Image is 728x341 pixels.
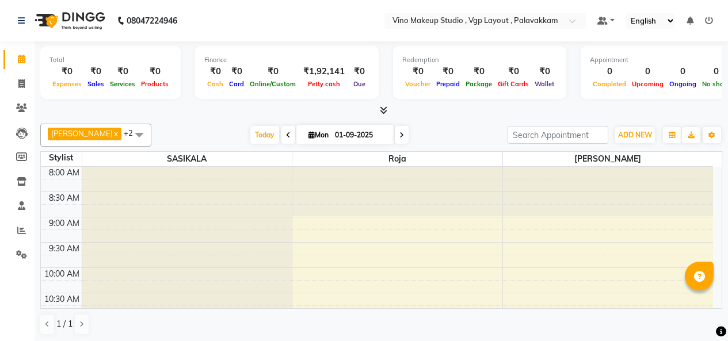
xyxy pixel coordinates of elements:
[124,128,142,137] span: +2
[292,152,502,166] span: Roja
[47,243,82,255] div: 9:30 AM
[532,80,557,88] span: Wallet
[226,65,247,78] div: ₹0
[47,217,82,229] div: 9:00 AM
[47,192,82,204] div: 8:30 AM
[305,80,343,88] span: Petty cash
[127,5,177,37] b: 08047224946
[42,268,82,280] div: 10:00 AM
[138,65,171,78] div: ₹0
[204,80,226,88] span: Cash
[402,65,433,78] div: ₹0
[250,126,279,144] span: Today
[503,152,713,166] span: [PERSON_NAME]
[331,127,389,144] input: 2025-09-01
[247,80,299,88] span: Online/Custom
[42,293,82,305] div: 10:30 AM
[495,65,532,78] div: ₹0
[666,65,699,78] div: 0
[433,80,463,88] span: Prepaid
[47,167,82,179] div: 8:00 AM
[433,65,463,78] div: ₹0
[56,318,73,330] span: 1 / 1
[680,295,716,329] iframe: chat widget
[463,65,495,78] div: ₹0
[41,152,82,164] div: Stylist
[306,131,331,139] span: Mon
[226,80,247,88] span: Card
[495,80,532,88] span: Gift Cards
[615,127,655,143] button: ADD NEW
[51,129,113,138] span: [PERSON_NAME]
[204,65,226,78] div: ₹0
[508,126,608,144] input: Search Appointment
[82,152,292,166] span: SASIKALA
[463,80,495,88] span: Package
[590,80,629,88] span: Completed
[113,129,118,138] a: x
[666,80,699,88] span: Ongoing
[532,65,557,78] div: ₹0
[618,131,652,139] span: ADD NEW
[629,80,666,88] span: Upcoming
[107,65,138,78] div: ₹0
[629,65,666,78] div: 0
[350,80,368,88] span: Due
[49,65,85,78] div: ₹0
[349,65,369,78] div: ₹0
[85,80,107,88] span: Sales
[299,65,349,78] div: ₹1,92,141
[590,65,629,78] div: 0
[204,55,369,65] div: Finance
[49,55,171,65] div: Total
[138,80,171,88] span: Products
[107,80,138,88] span: Services
[247,65,299,78] div: ₹0
[49,80,85,88] span: Expenses
[29,5,108,37] img: logo
[402,80,433,88] span: Voucher
[85,65,107,78] div: ₹0
[402,55,557,65] div: Redemption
